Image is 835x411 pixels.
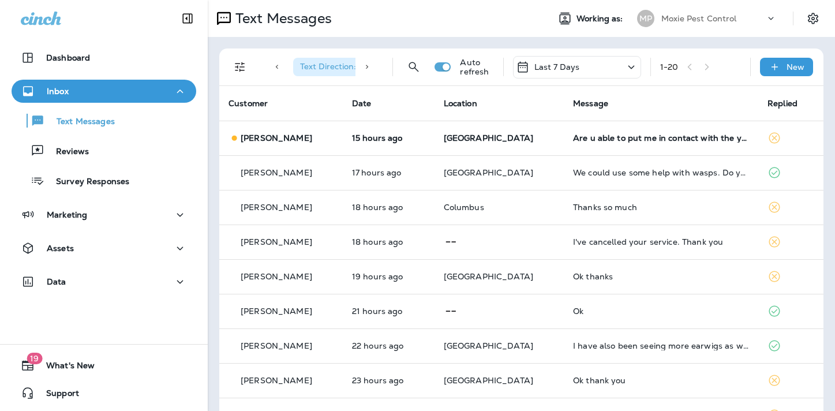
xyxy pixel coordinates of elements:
p: Data [47,277,66,286]
span: Support [35,388,79,402]
button: Filters [229,55,252,79]
p: Reviews [44,147,89,158]
p: Survey Responses [44,177,129,188]
div: I've cancelled your service. Thank you [573,237,749,246]
button: Search Messages [402,55,425,79]
p: Aug 21, 2025 09:48 AM [352,341,425,350]
button: 19What's New [12,354,196,377]
div: Ok [573,307,749,316]
p: [PERSON_NAME] [241,341,312,350]
button: Text Messages [12,109,196,133]
p: Last 7 Days [534,62,580,72]
span: [GEOGRAPHIC_DATA] [444,271,533,282]
p: Aug 21, 2025 09:43 AM [352,376,425,385]
span: Text Direction : Incoming [300,61,392,72]
button: Marketing [12,203,196,226]
span: 19 [27,353,42,364]
p: [PERSON_NAME] [241,203,312,212]
span: Message [573,98,608,109]
p: Aug 21, 2025 01:35 PM [352,272,425,281]
span: Replied [767,98,797,109]
p: New [787,62,804,72]
span: [GEOGRAPHIC_DATA] [444,341,533,351]
button: Survey Responses [12,169,196,193]
span: Date [352,98,372,109]
p: Marketing [47,210,87,219]
span: [GEOGRAPHIC_DATA] [444,133,533,143]
span: What's New [35,361,95,375]
p: [PERSON_NAME] [241,376,312,385]
div: MP [637,10,654,27]
p: Aug 21, 2025 02:07 PM [352,237,425,246]
p: [PERSON_NAME] [241,272,312,281]
div: Ok thank you [573,376,749,385]
button: Assets [12,237,196,260]
span: Customer [229,98,268,109]
button: Collapse Sidebar [171,7,204,30]
p: Inbox [47,87,69,96]
span: [GEOGRAPHIC_DATA] [444,167,533,178]
p: Text Messages [231,10,332,27]
p: Assets [47,244,74,253]
div: 1 - 20 [660,62,679,72]
p: [PERSON_NAME] [241,133,312,143]
button: Inbox [12,80,196,103]
button: Dashboard [12,46,196,69]
p: Auto refresh [460,58,493,76]
p: Aug 21, 2025 02:34 PM [352,203,425,212]
div: Thanks so much [573,203,749,212]
div: Are u able to put me in contact with the young man who signed me up [573,133,749,143]
p: Dashboard [46,53,90,62]
div: Text Direction:Incoming [293,58,411,76]
div: Ok thanks [573,272,749,281]
button: Reviews [12,139,196,163]
p: Text Messages [45,117,115,128]
p: Aug 21, 2025 05:09 PM [352,133,425,143]
div: We could use some help with wasps. Do you guys do that? We found 2 nests. Thank you [573,168,749,177]
span: Location [444,98,477,109]
span: [GEOGRAPHIC_DATA] [444,375,533,386]
span: Columbus [444,202,484,212]
div: I have also been seeing more earwigs as well [573,341,749,350]
p: [PERSON_NAME] [241,237,312,246]
button: Data [12,270,196,293]
p: Moxie Pest Control [661,14,737,23]
p: Aug 21, 2025 03:08 PM [352,168,425,177]
p: [PERSON_NAME] [241,168,312,177]
button: Support [12,382,196,405]
p: [PERSON_NAME] [241,307,312,316]
p: Aug 21, 2025 11:04 AM [352,307,425,316]
span: Working as: [576,14,626,24]
button: Settings [803,8,823,29]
